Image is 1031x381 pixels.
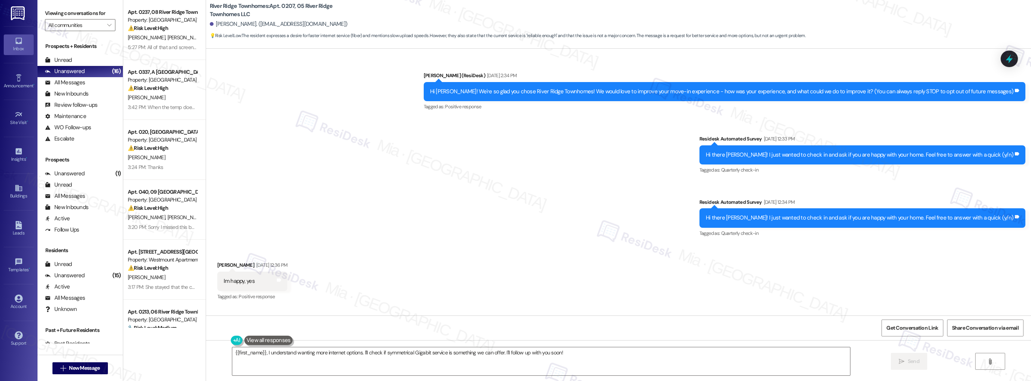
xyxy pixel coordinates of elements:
div: Apt. 040, 09 [GEOGRAPHIC_DATA] [128,188,197,196]
span: Positive response [239,293,275,300]
div: Tagged as: [424,101,1026,112]
div: [DATE] 12:36 PM [254,261,287,269]
span: [PERSON_NAME] [128,154,165,161]
div: All Messages [45,192,85,200]
a: Account [4,292,34,312]
div: Residesk Automated Survey [699,198,1025,209]
button: New Message [52,362,108,374]
div: 3:17 PM: She stayed that the carpet was cleaned. I wonder how good it was cleaned due to the othe... [128,284,417,290]
div: Apt. 0337, A [GEOGRAPHIC_DATA] I [128,68,197,76]
i:  [987,359,993,365]
b: River Ridge Townhomes: Apt. 0207, 05 River Ridge Townhomes LLC [210,2,360,18]
div: Hi there [PERSON_NAME]! I just wanted to check in and ask if you are happy with your home. Feel f... [706,214,1013,222]
span: Quarterly check-in [721,230,758,236]
img: ResiDesk Logo [11,6,26,20]
div: Property: [GEOGRAPHIC_DATA] [128,196,197,204]
a: Leads [4,219,34,239]
a: Templates • [4,255,34,276]
div: Prospects + Residents [37,42,123,50]
div: Escalate [45,135,74,143]
strong: ⚠️ Risk Level: High [128,264,168,271]
a: Site Visit • [4,108,34,128]
div: Hi there [PERSON_NAME]! I just wanted to check in and ask if you are happy with your home. Feel f... [706,151,1013,159]
div: Active [45,215,70,223]
strong: ⚠️ Risk Level: High [128,85,168,91]
span: Get Conversation Link [886,324,938,332]
span: [PERSON_NAME] [128,94,165,101]
span: Positive response [445,103,481,110]
div: (1) [114,168,123,179]
div: Tagged as: [699,228,1025,239]
strong: ⚠️ Risk Level: High [128,25,168,31]
span: [PERSON_NAME] [128,214,167,221]
div: Unanswered [45,67,85,75]
div: Residents [37,247,123,254]
div: WO Follow-ups [45,124,91,131]
div: Prospects [37,156,123,164]
button: Get Conversation Link [882,320,943,336]
div: 3:42 PM: When the temp doesn't get any higher than the mid 80's outside, we can keep it in the 70... [128,104,670,111]
div: Tagged as: [217,291,288,302]
div: Unknown [45,305,77,313]
div: Apt. 0213, 06 River Ridge Townhomes LLC [128,308,197,316]
div: Maintenance [45,112,86,120]
div: Tagged as: [699,164,1025,175]
div: Apt. 020, [GEOGRAPHIC_DATA] [128,128,197,136]
a: Inbox [4,34,34,55]
i:  [60,365,66,371]
div: Property: [GEOGRAPHIC_DATA] Townhomes [128,16,197,24]
button: Send [891,353,927,370]
span: : The resident expresses a desire for faster internet service (fiber) and mentions slow upload sp... [210,32,806,40]
strong: ⚠️ Risk Level: High [128,145,168,151]
div: [DATE] 2:34 PM [485,72,517,79]
div: [PERSON_NAME]. ([EMAIL_ADDRESS][DOMAIN_NAME]) [210,20,348,28]
div: Unread [45,181,72,189]
div: Unread [45,56,72,64]
span: • [29,266,30,271]
div: Property: [GEOGRAPHIC_DATA] [128,136,197,144]
span: • [26,155,27,161]
span: • [33,82,34,87]
span: [PERSON_NAME] [167,214,205,221]
a: Support [4,329,34,349]
div: Hi [PERSON_NAME]! We're so glad you chose River Ridge Townhomes! We would love to improve your mo... [430,88,1014,96]
span: New Message [69,364,100,372]
div: [PERSON_NAME] [217,261,288,272]
div: (15) [111,270,123,281]
div: Property: [GEOGRAPHIC_DATA] Townhomes [128,316,197,324]
strong: 🔧 Risk Level: Medium [128,324,176,331]
div: [DATE] 12:33 PM [762,135,795,143]
span: [PERSON_NAME] [167,34,205,41]
span: Send [908,357,919,365]
div: Follow Ups [45,226,79,234]
div: Im happy, yes [224,277,255,285]
div: New Inbounds [45,203,88,211]
a: Buildings [4,182,34,202]
input: All communities [48,19,103,31]
i:  [107,22,111,28]
div: Apt. [STREET_ADDRESS][GEOGRAPHIC_DATA] Homes [128,248,197,256]
div: 5:27 PM: All of that and screen freezing then I turn off my box and restart? [128,44,287,51]
span: [PERSON_NAME] [128,34,167,41]
div: (16) [110,66,123,77]
div: Property: Westmount Apartments [128,256,197,264]
div: New Inbounds [45,90,88,98]
div: Review follow-ups [45,101,97,109]
div: Past + Future Residents [37,326,123,334]
div: Active [45,283,70,291]
button: Share Conversation via email [947,320,1024,336]
div: Past Residents [45,340,90,348]
div: Residesk Automated Survey [699,135,1025,145]
strong: ⚠️ Risk Level: High [128,205,168,211]
strong: 💡 Risk Level: Low [210,33,241,39]
div: Unread [45,260,72,268]
span: Quarterly check-in [721,167,758,173]
i:  [899,359,904,365]
span: Share Conversation via email [952,324,1019,332]
div: All Messages [45,79,85,87]
div: Unanswered [45,272,85,279]
a: Insights • [4,145,34,165]
div: All Messages [45,294,85,302]
span: [PERSON_NAME] [128,274,165,281]
div: 3:20 PM: Sorry I missed this but yes you do! Last time maintenance was in for this they mentioned... [128,224,688,230]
